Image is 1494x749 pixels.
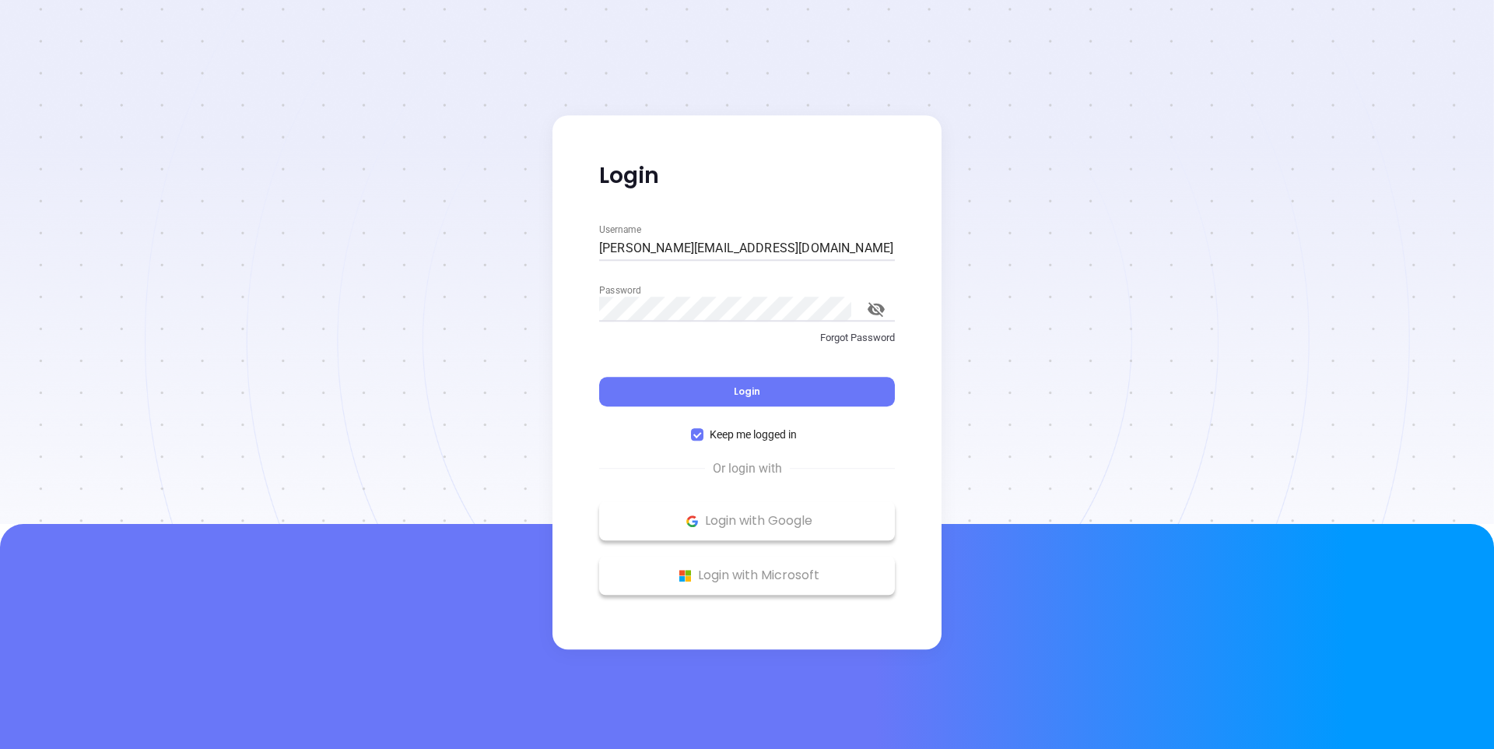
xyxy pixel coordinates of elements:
[599,225,641,234] label: Username
[599,330,895,358] a: Forgot Password
[682,512,702,531] img: Google Logo
[599,556,895,595] button: Microsoft Logo Login with Microsoft
[607,564,887,587] p: Login with Microsoft
[599,162,895,190] p: Login
[857,290,895,328] button: toggle password visibility
[734,385,760,398] span: Login
[607,509,887,533] p: Login with Google
[675,566,695,585] img: Microsoft Logo
[599,286,640,295] label: Password
[599,330,895,346] p: Forgot Password
[705,459,790,478] span: Or login with
[599,377,895,406] button: Login
[599,501,895,540] button: Google Logo Login with Google
[703,426,803,443] span: Keep me logged in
